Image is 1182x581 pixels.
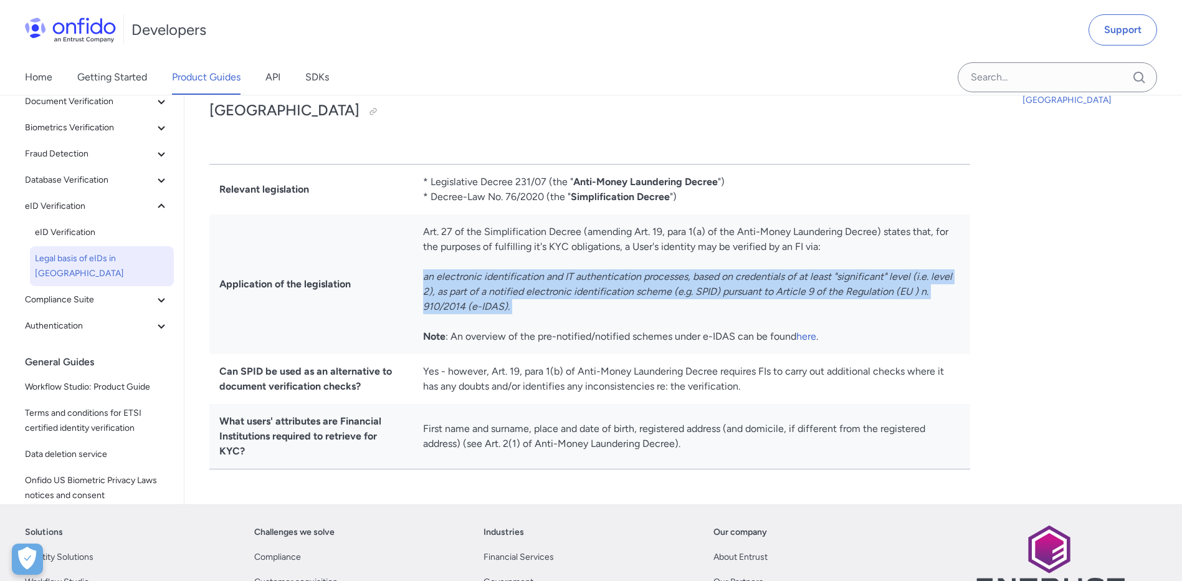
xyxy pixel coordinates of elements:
button: Fraud Detection [20,142,174,166]
h2: [GEOGRAPHIC_DATA] [209,100,970,122]
a: Data deletion service [20,442,174,467]
a: API [265,60,280,95]
td: Art. 27 of the Simplification Decree (amending Art. 19, para 1(a) of the Anti-Money Laundering De... [413,214,970,354]
a: Workflow Studio: Product Guide [20,375,174,400]
a: eID Verification [30,220,174,245]
strong: Application of the legislation [219,278,351,290]
span: Biometrics Verification [25,120,154,135]
input: Onfido search input field [958,62,1157,92]
strong: Relevant legislation [219,183,309,195]
h1: Developers [131,20,206,40]
a: Onfido US Biometric Privacy Laws notices and consent [20,468,174,508]
strong: Anti-Money Laundering Decree [573,176,718,188]
a: here [796,330,816,342]
a: Solutions [25,525,63,540]
span: eID Verification [25,199,154,214]
img: Onfido Logo [25,17,116,42]
span: Fraud Detection [25,146,154,161]
span: eID Verification [35,225,169,240]
a: Getting Started [77,60,147,95]
strong: What users' attributes are Financial Institutions required to retrieve for KYC? [219,415,381,457]
strong: Simplification Decree [571,191,670,203]
button: eID Verification [20,194,174,219]
span: Document Verification [25,94,154,109]
span: Terms and conditions for ETSI certified identity verification [25,406,169,436]
strong: Can SPID be used as an alternative to document verification checks? [219,365,392,392]
div: Cookie Preferences [12,544,43,575]
button: Open Preferences [12,544,43,575]
strong: Note [423,330,446,342]
span: Workflow Studio: Product Guide [25,380,169,395]
span: Legal basis of eIDs in [GEOGRAPHIC_DATA] [35,251,169,281]
td: First name and surname, place and date of birth, registered address (and domicile, if different f... [413,404,970,469]
a: Product Guides [172,60,241,95]
a: Home [25,60,52,95]
a: Industries [484,525,524,540]
em: an electronic identification and IT authentication processes, based on credentials of at least "s... [423,271,952,312]
button: Database Verification [20,168,174,193]
span: Data deletion service [25,447,169,462]
a: SDKs [305,60,329,95]
button: Compliance Suite [20,287,174,312]
td: * Legislative Decree 231/07 (the " ") * Decree-Law No. 76/2020 (the " ") [413,164,970,214]
span: Compliance Suite [25,292,154,307]
button: Authentication [20,314,174,339]
td: Yes - however, Art. 19, para 1(b) of Anti-Money Laundering Decree requires FIs to carry out addit... [413,354,970,404]
a: Our company [713,525,767,540]
button: Biometrics Verification [20,115,174,140]
div: General Guides [25,350,179,375]
span: Onfido US Biometric Privacy Laws notices and consent [25,473,169,503]
span: Authentication [25,319,154,334]
a: Support [1089,14,1157,46]
a: Financial Services [484,550,554,565]
button: Document Verification [20,89,174,114]
a: Compliance [254,550,301,565]
span: Database Verification [25,173,154,188]
a: Challenges we solve [254,525,335,540]
a: Legal basis of eIDs in [GEOGRAPHIC_DATA] [30,246,174,286]
a: About Entrust [713,550,768,565]
a: Identity Solutions [25,550,93,565]
a: Terms and conditions for ETSI certified identity verification [20,401,174,441]
a: [GEOGRAPHIC_DATA] [1022,93,1172,108]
